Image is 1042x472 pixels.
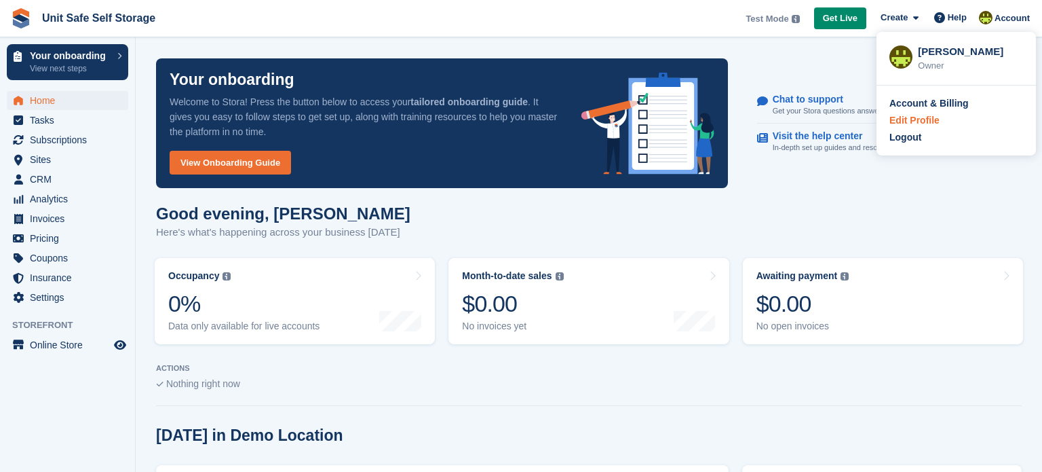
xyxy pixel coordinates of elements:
[30,249,111,268] span: Coupons
[7,111,128,130] a: menu
[448,258,729,344] a: Month-to-date sales $0.00 No invoices yet
[556,272,564,280] img: icon-info-grey-7440780725fd019a000dd9b08b2336e03edf1995a4989e88bcd33f0948082b44.svg
[889,113,940,128] div: Edit Profile
[462,321,563,332] div: No invoices yet
[773,130,887,142] p: Visit the help center
[7,268,128,287] a: menu
[30,170,111,189] span: CRM
[889,130,921,145] div: Logout
[889,96,1023,111] a: Account & Billing
[581,73,714,175] img: onboarding-info-6c161a55d2c0e0a8cae90662b2fe09162a5109e8cc188191df67fb4f79e88e88.svg
[30,209,111,228] span: Invoices
[948,11,967,24] span: Help
[773,142,898,153] p: In-depth set up guides and resources.
[156,225,410,240] p: Here's what's happening across your business [DATE]
[841,272,849,280] img: icon-info-grey-7440780725fd019a000dd9b08b2336e03edf1995a4989e88bcd33f0948082b44.svg
[743,258,1023,344] a: Awaiting payment $0.00 No open invoices
[773,94,881,105] p: Chat to support
[757,124,1009,160] a: Visit the help center In-depth set up guides and resources.
[30,150,111,169] span: Sites
[30,335,111,355] span: Online Store
[30,229,111,248] span: Pricing
[756,321,849,332] div: No open invoices
[170,151,291,175] a: View Onboarding Guide
[155,258,435,344] a: Occupancy 0% Data only available for live accounts
[918,59,1023,73] div: Owner
[170,72,294,88] p: Your onboarding
[7,189,128,208] a: menu
[156,426,343,445] h2: [DATE] in Demo Location
[37,7,161,29] a: Unit Safe Self Storage
[168,290,320,318] div: 0%
[30,268,111,287] span: Insurance
[889,130,1023,145] a: Logout
[889,46,912,69] img: Jeff Bodenmuller
[30,51,111,60] p: Your onboarding
[7,150,128,169] a: menu
[814,7,866,30] a: Get Live
[11,8,31,29] img: stora-icon-8386f47178a22dfd0bd8f6a31ec36ba5ce8667c1dd55bd0f319d3a0aa187defe.svg
[7,130,128,149] a: menu
[7,209,128,228] a: menu
[918,44,1023,56] div: [PERSON_NAME]
[156,204,410,223] h1: Good evening, [PERSON_NAME]
[7,249,128,268] a: menu
[30,91,111,110] span: Home
[30,111,111,130] span: Tasks
[995,12,1030,25] span: Account
[112,337,128,353] a: Preview store
[889,96,969,111] div: Account & Billing
[168,321,320,332] div: Data only available for live accounts
[156,382,163,387] img: blank_slate_check_icon-ba018cac091ee9be17c0a81a6c232d5eb81de652e7a59be601be346b1b6ddf79.svg
[30,288,111,307] span: Settings
[756,270,838,282] div: Awaiting payment
[823,12,857,25] span: Get Live
[30,62,111,75] p: View next steps
[746,12,788,26] span: Test Mode
[7,91,128,110] a: menu
[462,270,552,282] div: Month-to-date sales
[12,319,135,332] span: Storefront
[410,96,528,107] strong: tailored onboarding guide
[979,11,992,24] img: Jeff Bodenmuller
[792,15,800,23] img: icon-info-grey-7440780725fd019a000dd9b08b2336e03edf1995a4989e88bcd33f0948082b44.svg
[756,290,849,318] div: $0.00
[757,87,1009,124] a: Chat to support Get your Stora questions answered.
[30,189,111,208] span: Analytics
[7,335,128,355] a: menu
[170,94,560,139] p: Welcome to Stora! Press the button below to access your . It gives you easy to follow steps to ge...
[7,229,128,248] a: menu
[462,290,563,318] div: $0.00
[166,378,240,389] span: Nothing right now
[889,113,1023,128] a: Edit Profile
[7,170,128,189] a: menu
[30,130,111,149] span: Subscriptions
[223,272,231,280] img: icon-info-grey-7440780725fd019a000dd9b08b2336e03edf1995a4989e88bcd33f0948082b44.svg
[156,364,1022,373] p: ACTIONS
[773,105,891,117] p: Get your Stora questions answered.
[881,11,908,24] span: Create
[168,270,219,282] div: Occupancy
[7,288,128,307] a: menu
[7,44,128,80] a: Your onboarding View next steps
